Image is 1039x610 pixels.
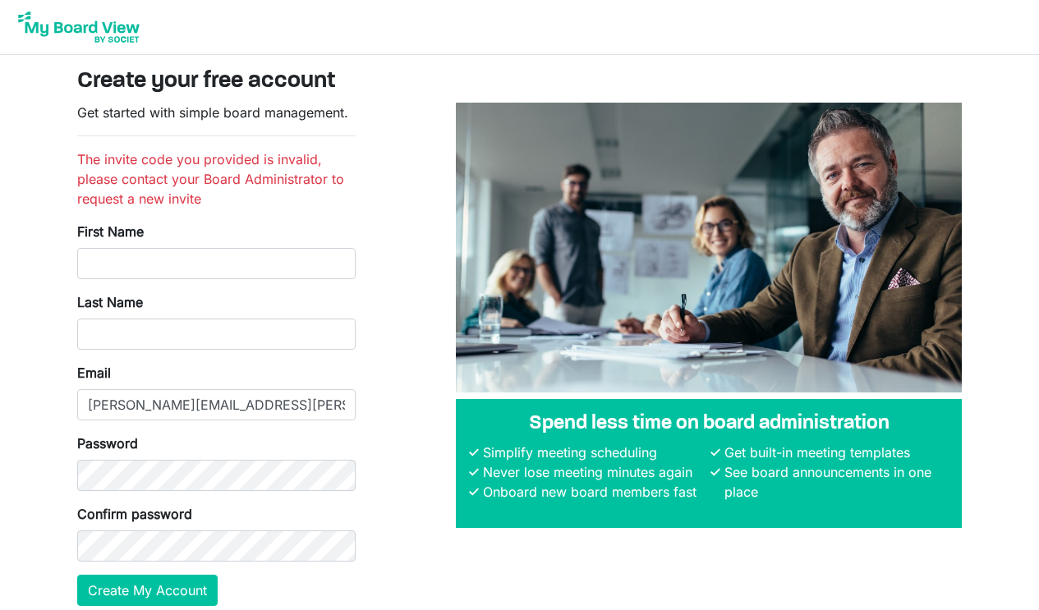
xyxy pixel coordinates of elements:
label: Email [77,363,111,383]
img: A photograph of board members sitting at a table [456,103,962,392]
label: Password [77,433,138,453]
li: Get built-in meeting templates [720,443,949,462]
button: Create My Account [77,575,218,606]
img: My Board View Logo [13,7,145,48]
li: See board announcements in one place [720,462,949,502]
h3: Create your free account [77,68,963,96]
label: Last Name [77,292,143,312]
label: First Name [77,222,144,241]
span: Get started with simple board management. [77,104,348,121]
li: The invite code you provided is invalid, please contact your Board Administrator to request a new... [77,149,356,209]
li: Simplify meeting scheduling [479,443,707,462]
h4: Spend less time on board administration [469,412,949,436]
label: Confirm password [77,504,192,524]
li: Never lose meeting minutes again [479,462,707,482]
li: Onboard new board members fast [479,482,707,502]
